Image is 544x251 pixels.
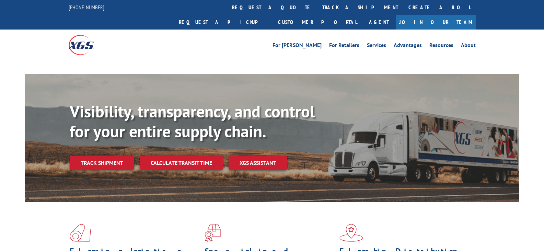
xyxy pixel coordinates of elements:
a: XGS ASSISTANT [229,156,287,170]
img: xgs-icon-total-supply-chain-intelligence-red [70,224,91,242]
a: Agent [362,15,396,30]
a: Request a pickup [174,15,273,30]
a: Calculate transit time [140,156,223,170]
a: For Retailers [329,43,359,50]
a: Advantages [394,43,422,50]
a: Resources [429,43,453,50]
a: About [461,43,476,50]
img: xgs-icon-flagship-distribution-model-red [339,224,363,242]
a: Join Our Team [396,15,476,30]
a: Customer Portal [273,15,362,30]
b: Visibility, transparency, and control for your entire supply chain. [70,101,315,142]
a: Services [367,43,386,50]
a: Track shipment [70,156,134,170]
a: [PHONE_NUMBER] [69,4,104,11]
img: xgs-icon-focused-on-flooring-red [205,224,221,242]
a: For [PERSON_NAME] [273,43,322,50]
